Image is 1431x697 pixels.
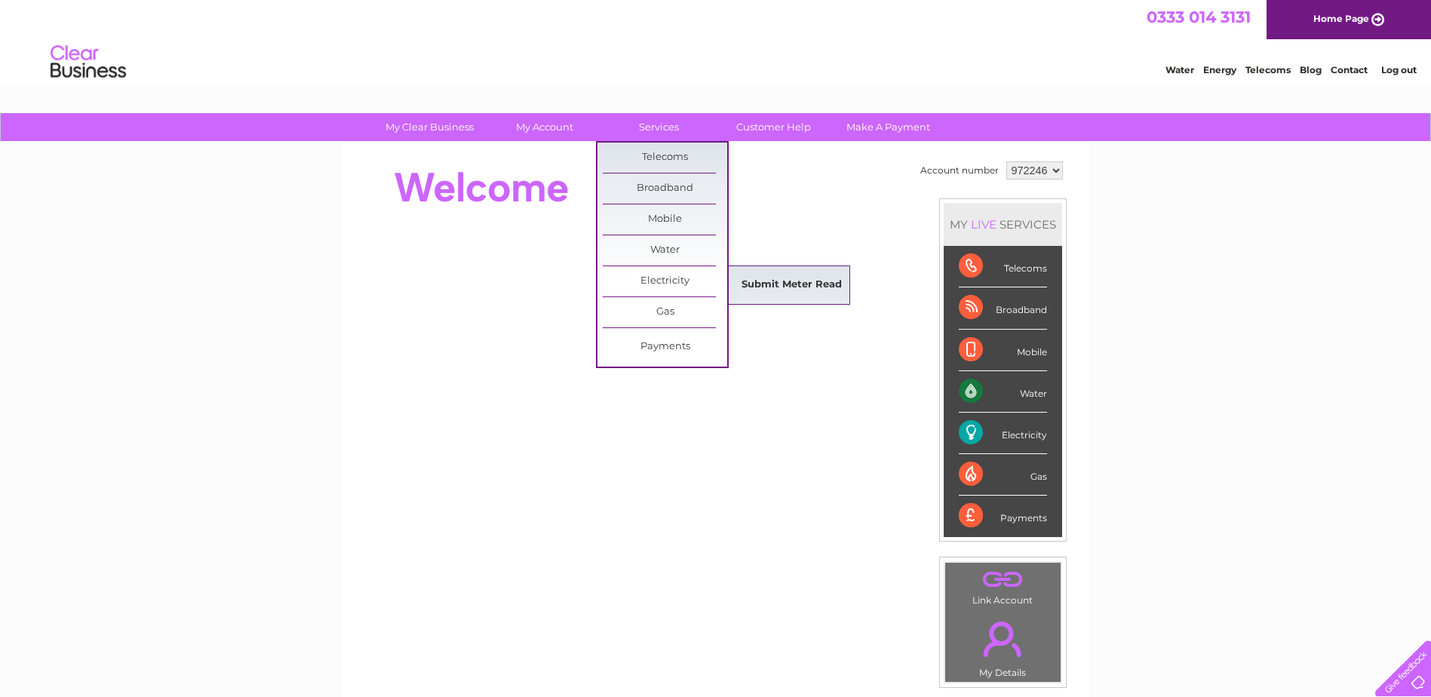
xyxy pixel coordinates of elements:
[1203,64,1236,75] a: Energy
[959,246,1047,287] div: Telecoms
[959,413,1047,454] div: Electricity
[603,204,727,235] a: Mobile
[603,235,727,266] a: Water
[50,39,127,85] img: logo.png
[603,332,727,362] a: Payments
[1300,64,1322,75] a: Blog
[917,158,1003,183] td: Account number
[360,8,1073,73] div: Clear Business is a trading name of Verastar Limited (registered in [GEOGRAPHIC_DATA] No. 3667643...
[1331,64,1368,75] a: Contact
[944,609,1061,683] td: My Details
[959,496,1047,536] div: Payments
[826,113,950,141] a: Make A Payment
[959,371,1047,413] div: Water
[603,266,727,296] a: Electricity
[944,562,1061,609] td: Link Account
[729,270,854,300] a: Submit Meter Read
[603,297,727,327] a: Gas
[968,217,1000,232] div: LIVE
[367,113,492,141] a: My Clear Business
[603,143,727,173] a: Telecoms
[711,113,836,141] a: Customer Help
[959,454,1047,496] div: Gas
[959,330,1047,371] div: Mobile
[949,567,1057,593] a: .
[1381,64,1417,75] a: Log out
[944,203,1062,246] div: MY SERVICES
[949,613,1057,665] a: .
[597,113,721,141] a: Services
[603,173,727,204] a: Broadband
[1147,8,1251,26] a: 0333 014 3131
[959,287,1047,329] div: Broadband
[1165,64,1194,75] a: Water
[1245,64,1291,75] a: Telecoms
[482,113,606,141] a: My Account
